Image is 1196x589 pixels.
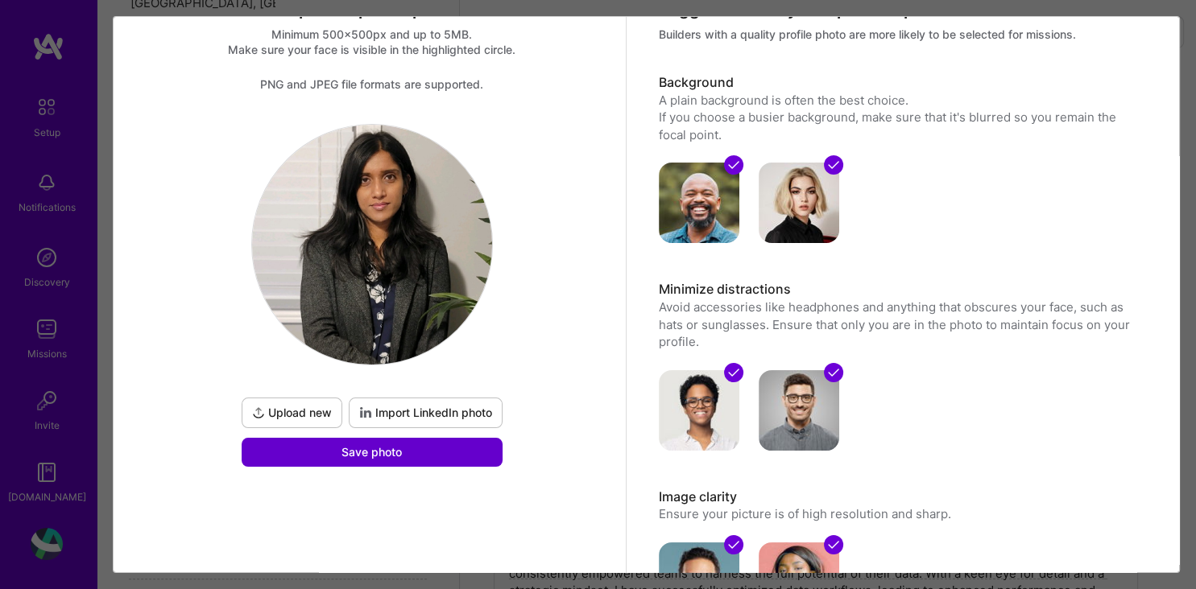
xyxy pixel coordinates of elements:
p: Avoid accessories like headphones and anything that obscures your face, such as hats or sunglasse... [659,299,1143,350]
img: avatar [759,163,839,243]
div: A plain background is often the best choice. [659,92,1143,109]
h3: Minimize distractions [659,281,1143,299]
div: Make sure your face is visible in the highlighted circle. [130,42,614,57]
i: icon LinkedInDarkV2 [359,406,372,419]
img: avatar [659,370,739,451]
i: icon UploadDark [252,406,265,419]
span: Import LinkedIn photo [359,405,492,421]
img: avatar [759,370,839,451]
h3: Image clarity [659,488,1143,506]
button: Save photo [242,438,503,467]
span: Upload new [252,405,332,421]
div: Builders with a quality profile photo are more likely to be selected for missions. [659,27,1143,42]
button: Upload new [242,397,342,428]
div: Minimum 500x500px and up to 5MB. [130,27,614,42]
h3: Background [659,74,1143,92]
div: logoUpload newImport LinkedIn photoSave photo [238,124,506,467]
img: avatar [659,163,739,243]
button: Import LinkedIn photo [349,397,503,428]
div: PNG and JPEG file formats are supported. [130,76,614,92]
div: To import a profile photo add your LinkedIn URL to your profile. [349,397,503,428]
div: If you choose a busier background, make sure that it's blurred so you remain the focal point. [659,109,1143,143]
p: Ensure your picture is of high resolution and sharp. [659,505,1143,522]
img: logo [252,125,492,365]
span: Save photo [341,444,402,460]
